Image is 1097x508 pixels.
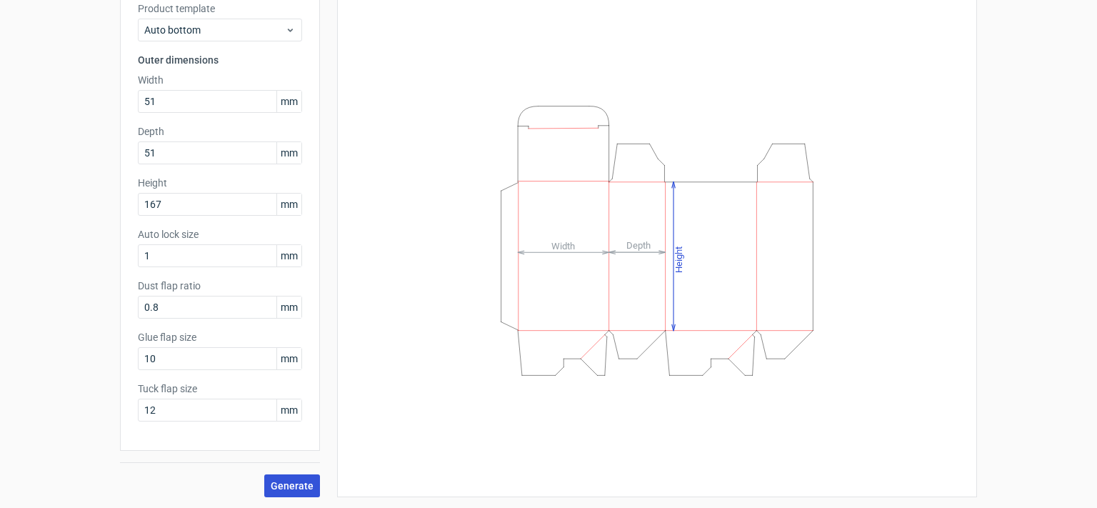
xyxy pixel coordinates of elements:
span: mm [276,348,301,369]
label: Tuck flap size [138,382,302,396]
label: Depth [138,124,302,139]
label: Auto lock size [138,227,302,241]
label: Width [138,73,302,87]
label: Glue flap size [138,330,302,344]
span: mm [276,245,301,267]
label: Product template [138,1,302,16]
span: mm [276,194,301,215]
span: mm [276,399,301,421]
tspan: Depth [626,240,651,251]
tspan: Height [673,246,684,272]
span: mm [276,142,301,164]
tspan: Width [551,240,575,251]
span: mm [276,91,301,112]
span: mm [276,297,301,318]
h3: Outer dimensions [138,53,302,67]
span: Generate [271,481,314,491]
label: Dust flap ratio [138,279,302,293]
label: Height [138,176,302,190]
span: Auto bottom [144,23,285,37]
button: Generate [264,474,320,497]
